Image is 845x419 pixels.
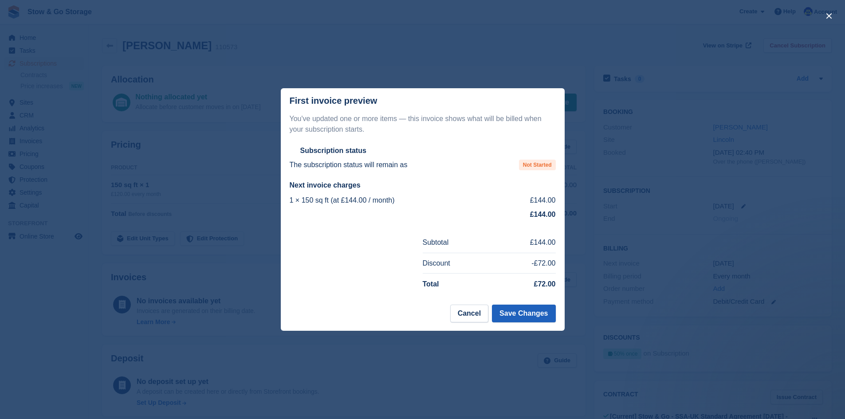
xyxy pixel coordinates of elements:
[492,305,555,322] button: Save Changes
[503,193,556,208] td: £144.00
[290,114,556,135] p: You've updated one or more items — this invoice shows what will be billed when your subscription ...
[290,193,503,208] td: 1 × 150 sq ft (at £144.00 / month)
[300,146,366,155] h2: Subscription status
[491,253,556,274] td: -£72.00
[423,232,492,253] td: Subtotal
[290,160,408,170] p: The subscription status will remain as
[423,280,439,288] strong: Total
[534,280,556,288] strong: £72.00
[423,253,492,274] td: Discount
[530,211,556,218] strong: £144.00
[519,160,556,170] span: Not Started
[491,232,556,253] td: £144.00
[822,9,836,23] button: close
[290,96,377,106] p: First invoice preview
[290,181,556,190] h2: Next invoice charges
[450,305,488,322] button: Cancel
